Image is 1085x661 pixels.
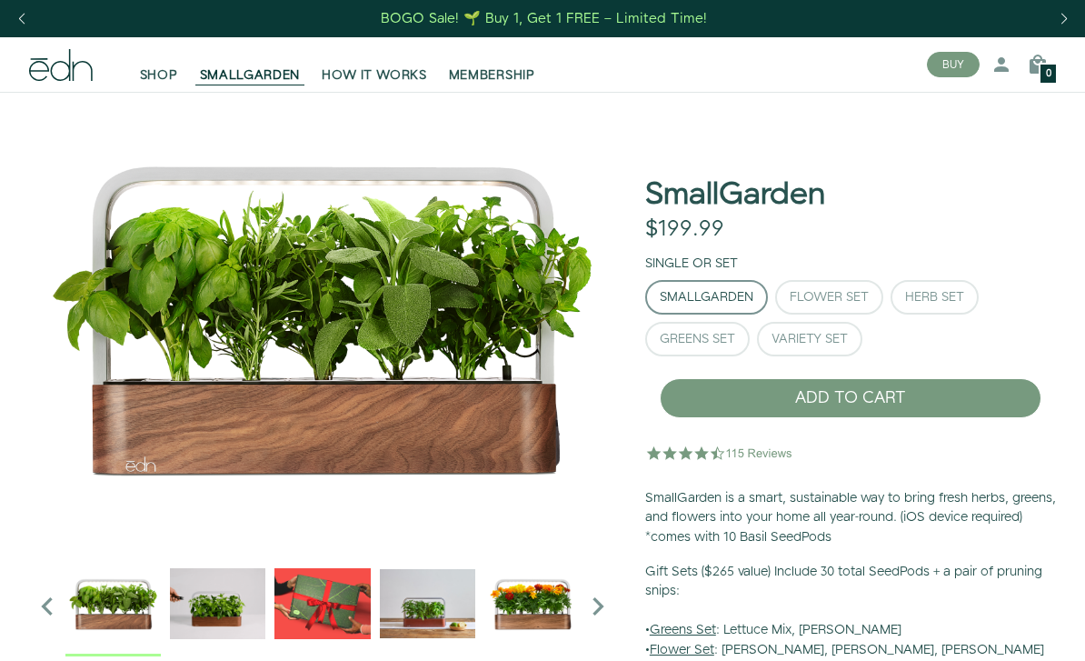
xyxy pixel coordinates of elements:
iframe: Opens a widget where you can find more information [849,606,1067,652]
b: Gift Sets ($265 value) Include 30 total SeedPods + a pair of pruning snips: [645,563,1042,601]
img: edn-trim-basil.2021-09-07_14_55_24_1024x.gif [170,556,265,651]
img: edn-smallgarden-mixed-herbs-table-product-2000px_1024x.jpg [380,556,475,651]
img: 4.5 star rating [645,435,795,471]
a: SHOP [129,45,189,85]
a: SMALLGARDEN [189,45,312,85]
span: SHOP [140,66,178,85]
div: Variety Set [771,333,848,346]
div: 4 / 6 [380,556,475,656]
i: Previous slide [29,588,65,625]
span: SMALLGARDEN [200,66,301,85]
div: 1 / 6 [29,92,616,546]
div: Herb Set [905,291,964,304]
p: SmallGarden is a smart, sustainable way to bring fresh herbs, greens, and flowers into your home ... [645,489,1056,548]
button: Greens Set [645,322,750,356]
div: Greens Set [660,333,735,346]
i: Next slide [580,588,616,625]
label: Single or Set [645,255,738,273]
img: Official-EDN-SMALLGARDEN-HERB-HERO-SLV-2000px_1024x.png [65,556,161,651]
button: Herb Set [891,280,979,315]
div: 1 / 6 [65,556,161,656]
div: SmallGarden [660,291,753,304]
a: MEMBERSHIP [438,45,546,85]
h1: SmallGarden [645,178,825,212]
u: Flower Set [650,641,714,659]
button: Flower Set [775,280,883,315]
div: BOGO Sale! 🌱 Buy 1, Get 1 FREE – Limited Time! [381,9,707,28]
div: 5 / 6 [484,556,580,656]
button: BUY [927,52,980,77]
img: Official-EDN-SMALLGARDEN-HERB-HERO-SLV-2000px_4096x.png [29,92,616,546]
div: 2 / 6 [170,556,265,656]
button: SmallGarden [645,280,768,315]
a: HOW IT WORKS [311,45,437,85]
img: EMAILS_-_Holiday_21_PT1_28_9986b34a-7908-4121-b1c1-9595d1e43abe_1024x.png [274,556,370,651]
span: 0 [1046,69,1051,79]
u: Greens Set [650,621,716,639]
button: Variety Set [757,322,862,356]
img: edn-smallgarden-marigold-hero-SLV-2000px_1024x.png [484,556,580,651]
a: BOGO Sale! 🌱 Buy 1, Get 1 FREE – Limited Time! [380,5,710,33]
div: 3 / 6 [274,556,370,656]
div: Flower Set [790,291,869,304]
span: HOW IT WORKS [322,66,426,85]
span: MEMBERSHIP [449,66,535,85]
div: $199.99 [645,216,724,243]
button: ADD TO CART [660,378,1041,418]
